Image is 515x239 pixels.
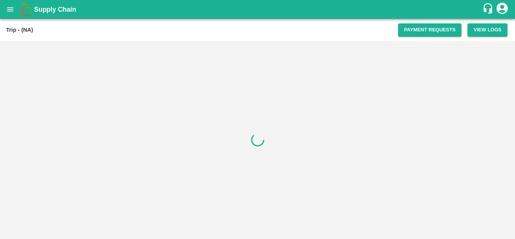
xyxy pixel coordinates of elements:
[467,23,507,37] button: View Logs
[495,2,509,17] div: account of current user
[482,3,495,16] div: customer-support
[34,4,482,15] a: Supply Chain
[398,23,462,37] button: Payment Requests
[19,2,34,17] img: logo
[34,6,76,13] b: Supply Chain
[6,27,33,33] b: Trip - (NA)
[2,1,19,18] button: open drawer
